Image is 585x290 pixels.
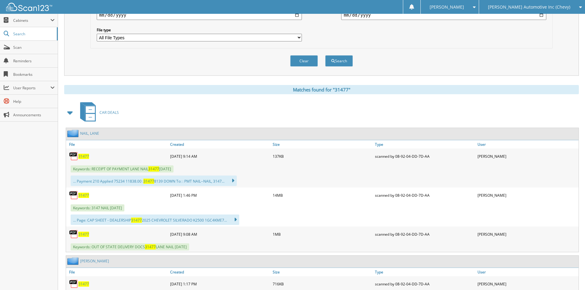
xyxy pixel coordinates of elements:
div: [PERSON_NAME] [476,150,579,162]
a: 31477 [78,154,89,159]
img: scan123-logo-white.svg [6,3,52,11]
a: User [476,140,579,149]
a: Size [271,268,374,276]
div: [PERSON_NAME] [476,189,579,201]
div: [PERSON_NAME] [476,228,579,240]
span: Cabinets [13,18,50,23]
input: start [97,10,302,20]
a: 31477 [78,281,89,287]
span: Bookmarks [13,72,55,77]
div: ... Payment 210 Applied 75234 11838.00 : 8139 DOWN To: : PMT NAIL--NAIL, 3147... [71,176,237,186]
a: Created [169,140,271,149]
div: scanned by 08-92-04-DD-7D-AA [373,150,476,162]
span: Help [13,99,55,104]
a: User [476,268,579,276]
span: Keywords: OUT OF STATE DELIVERY DOCS LANE NAIL [DATE] [71,243,189,250]
img: PDF.png [69,191,78,200]
div: scanned by 08-92-04-DD-7D-AA [373,278,476,290]
a: Type [373,140,476,149]
a: 31477 [78,193,89,198]
img: folder2.png [67,130,80,137]
div: [DATE] 9:14 AM [169,150,271,162]
span: Scan [13,45,55,50]
input: end [341,10,546,20]
div: [PERSON_NAME] [476,278,579,290]
img: PDF.png [69,230,78,239]
span: Search [13,31,54,37]
span: Keywords: RECEIPT OF PAYMENT LANE NAIL [DATE] [71,165,174,172]
div: [DATE] 1:46 PM [169,189,271,201]
img: PDF.png [69,152,78,161]
span: 31477 [145,244,156,249]
div: 137KB [271,150,374,162]
span: Announcements [13,112,55,118]
span: 31477 [148,166,159,172]
span: CAR DEALS [99,110,119,115]
button: Clear [290,55,318,67]
span: 31477 [143,179,154,184]
a: CAR DEALS [76,100,119,125]
a: Size [271,140,374,149]
button: Search [325,55,353,67]
label: File type [97,27,302,33]
span: Reminders [13,58,55,64]
iframe: Chat Widget [554,261,585,290]
div: [DATE] 9:08 AM [169,228,271,240]
div: 716KB [271,278,374,290]
div: ... Page: CAP SHEET - DEALERSHIP 2025 CHEVROLET SILVERADO K2500 1GC4KME7... [71,215,239,225]
span: [PERSON_NAME] [430,5,464,9]
a: File [66,268,169,276]
span: 31477 [131,218,142,223]
a: 31477 [78,232,89,237]
div: scanned by 08-92-04-DD-7D-AA [373,189,476,201]
div: scanned by 08-92-04-DD-7D-AA [373,228,476,240]
span: Keywords: 3147 NAIL [DATE] [71,204,124,211]
div: [DATE] 1:17 PM [169,278,271,290]
div: Matches found for "31477" [64,85,579,94]
a: [PERSON_NAME] [80,258,109,264]
div: 14MB [271,189,374,201]
span: User Reports [13,85,50,91]
a: Type [373,268,476,276]
span: [PERSON_NAME] Automotive Inc (Chevy) [488,5,570,9]
img: folder2.png [67,257,80,265]
div: 1MB [271,228,374,240]
a: File [66,140,169,149]
img: PDF.png [69,279,78,288]
a: Created [169,268,271,276]
a: NAIL, LANE [80,131,99,136]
